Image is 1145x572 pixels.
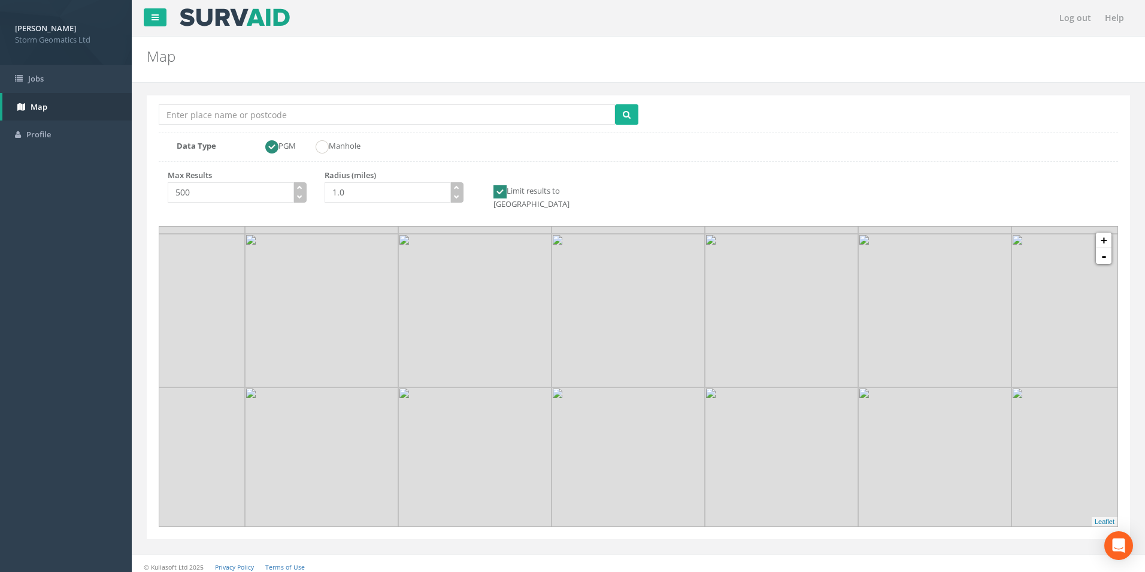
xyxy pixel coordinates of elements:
label: Limit results to [GEOGRAPHIC_DATA] [481,185,620,210]
img: 342@2x [858,234,1011,387]
a: Map [2,93,132,121]
img: 343@2x [705,387,858,541]
a: + [1096,233,1111,248]
a: Terms of Use [265,563,305,571]
img: 342@2x [92,234,245,387]
span: Storm Geomatics Ltd [15,34,117,46]
small: © Kullasoft Ltd 2025 [144,563,204,571]
img: 343@2x [398,387,552,541]
div: Open Intercom Messenger [1104,531,1133,560]
p: Radius (miles) [325,170,464,181]
a: Privacy Policy [215,563,254,571]
img: 343@2x [245,387,398,541]
label: PGM [253,140,296,153]
img: 342@2x [398,234,552,387]
a: - [1096,248,1111,264]
h2: Map [147,49,963,64]
img: 342@2x [705,234,858,387]
label: Manhole [304,140,361,153]
strong: [PERSON_NAME] [15,23,76,34]
a: [PERSON_NAME] Storm Geomatics Ltd [15,20,117,45]
img: 343@2x [92,387,245,541]
a: Leaflet [1095,518,1114,525]
label: Data Type [168,140,244,152]
span: Map [31,101,47,112]
img: 343@2x [552,387,705,541]
input: Enter place name or postcode [159,104,615,125]
img: 342@2x [245,234,398,387]
img: 342@2x [552,234,705,387]
p: Max Results [168,170,307,181]
img: 343@2x [858,387,1011,541]
span: Jobs [28,73,44,84]
span: Profile [26,129,51,140]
